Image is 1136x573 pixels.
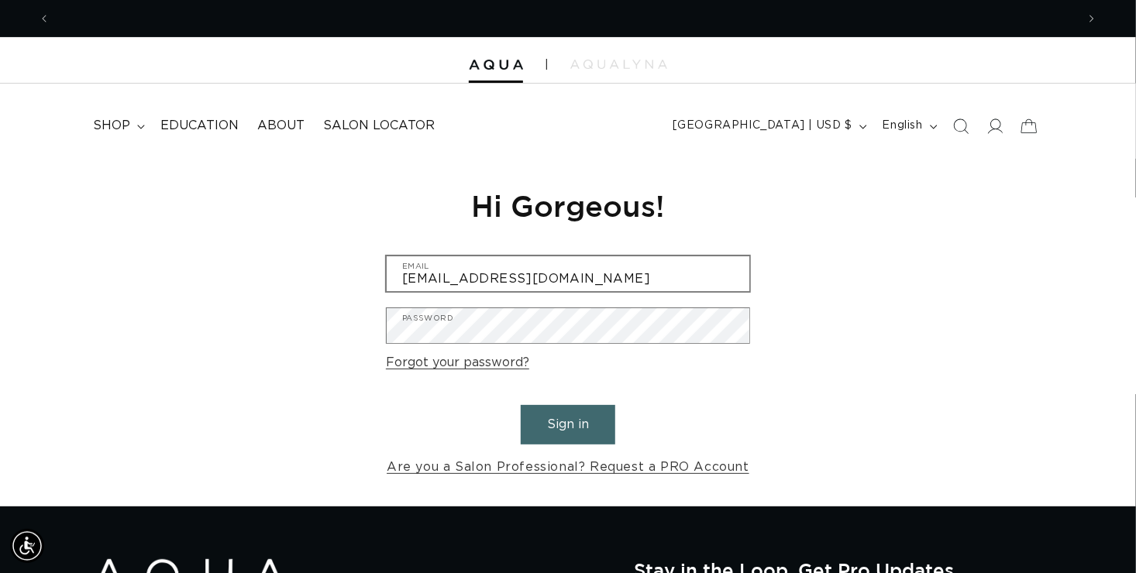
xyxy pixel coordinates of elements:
span: shop [93,118,130,134]
a: About [248,108,314,143]
span: Education [160,118,239,134]
iframe: Chat Widget [931,406,1136,573]
img: aqualyna.com [570,60,667,69]
a: Are you a Salon Professional? Request a PRO Account [387,456,749,479]
button: Next announcement [1075,4,1109,33]
span: About [257,118,305,134]
a: Forgot your password? [386,352,529,374]
a: Education [151,108,248,143]
button: Sign in [521,405,615,444]
button: [GEOGRAPHIC_DATA] | USD $ [663,112,873,141]
button: Previous announcement [27,4,61,33]
h1: Hi Gorgeous! [386,187,750,225]
span: Salon Locator [323,118,435,134]
input: Email [387,256,749,291]
summary: shop [84,108,151,143]
summary: Search [944,109,978,143]
span: [GEOGRAPHIC_DATA] | USD $ [673,118,852,134]
button: English [873,112,944,141]
img: Aqua Hair Extensions [469,60,523,70]
a: Salon Locator [314,108,444,143]
div: Accessibility Menu [10,529,44,563]
span: English [883,118,923,134]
